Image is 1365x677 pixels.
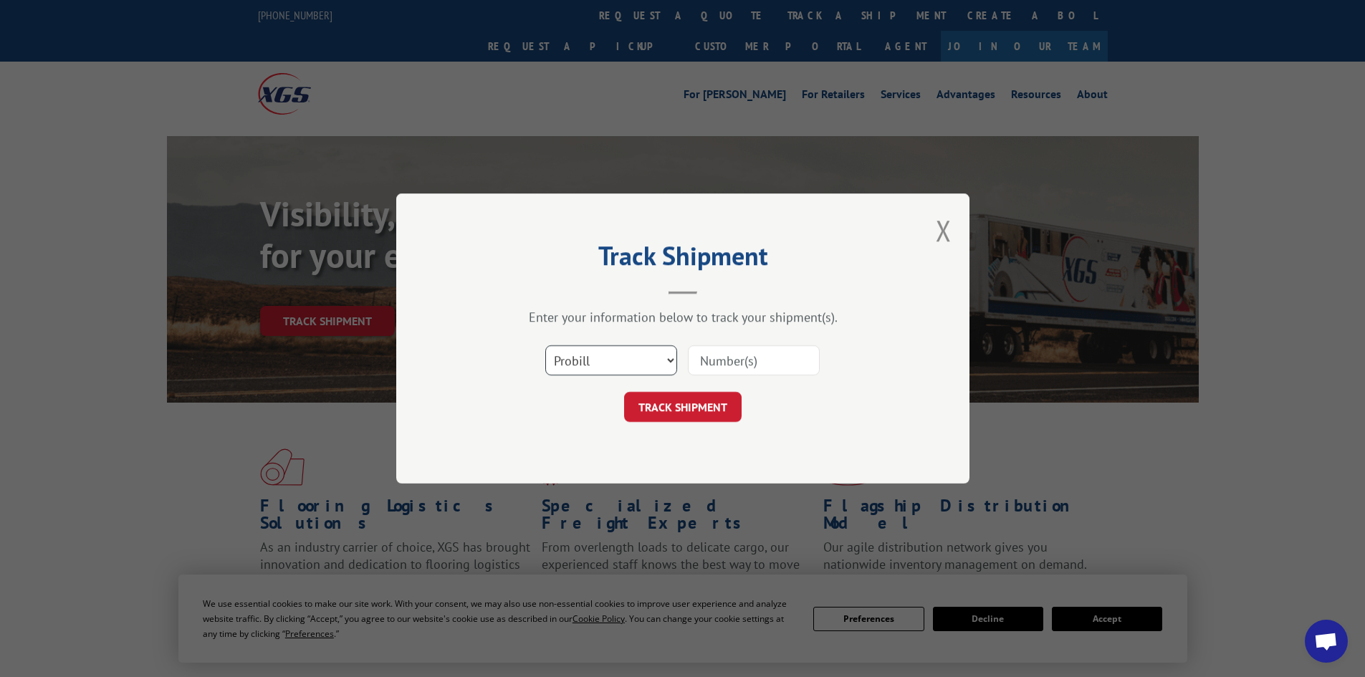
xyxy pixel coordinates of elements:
input: Number(s) [688,345,820,375]
div: Enter your information below to track your shipment(s). [468,309,898,325]
button: TRACK SHIPMENT [624,392,742,422]
h2: Track Shipment [468,246,898,273]
div: Open chat [1305,620,1348,663]
button: Close modal [936,211,952,249]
